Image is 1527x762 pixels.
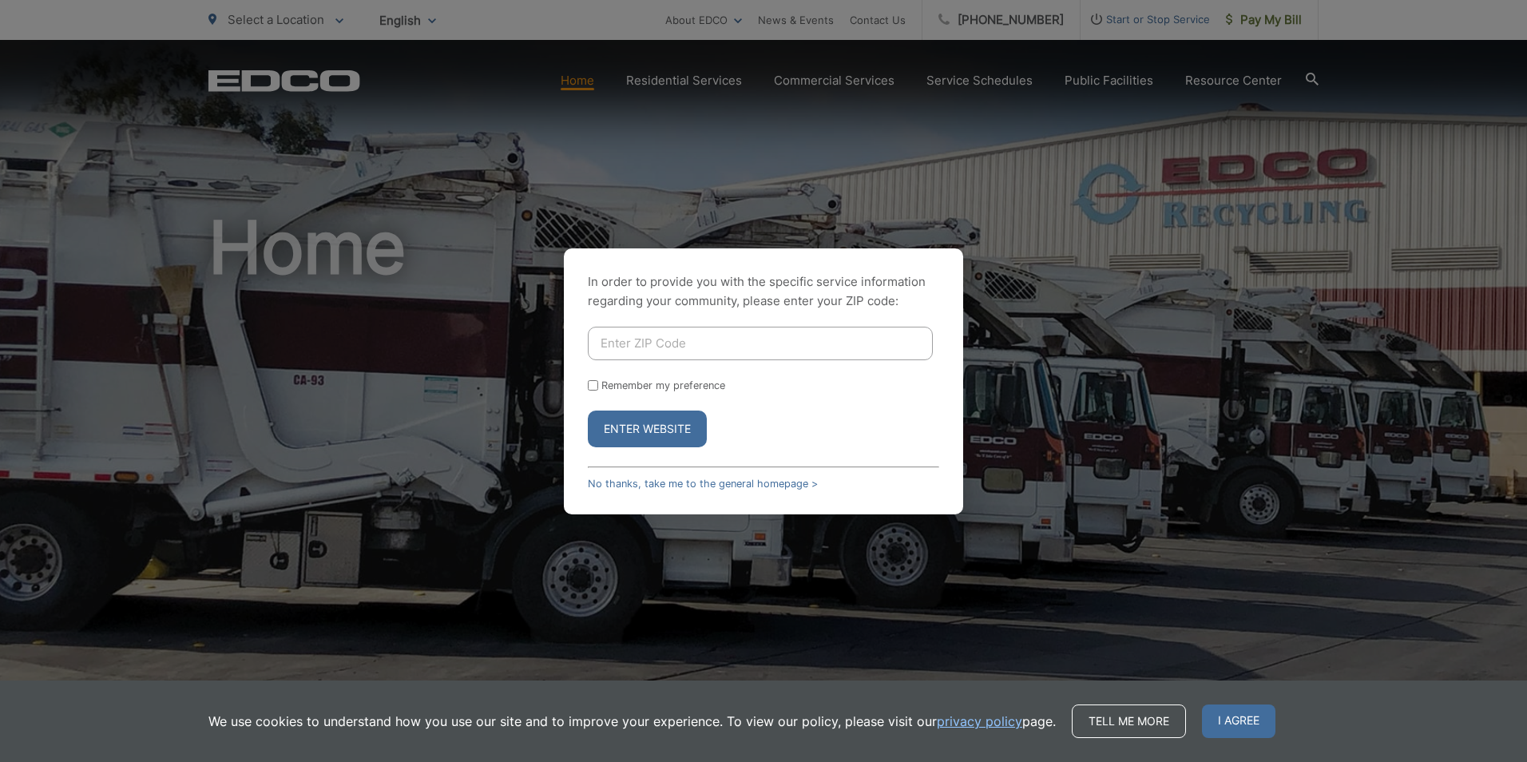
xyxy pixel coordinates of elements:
a: privacy policy [937,712,1022,731]
input: Enter ZIP Code [588,327,933,360]
span: I agree [1202,704,1275,738]
p: We use cookies to understand how you use our site and to improve your experience. To view our pol... [208,712,1056,731]
button: Enter Website [588,411,707,447]
p: In order to provide you with the specific service information regarding your community, please en... [588,272,939,311]
a: Tell me more [1072,704,1186,738]
label: Remember my preference [601,379,725,391]
a: No thanks, take me to the general homepage > [588,478,818,490]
